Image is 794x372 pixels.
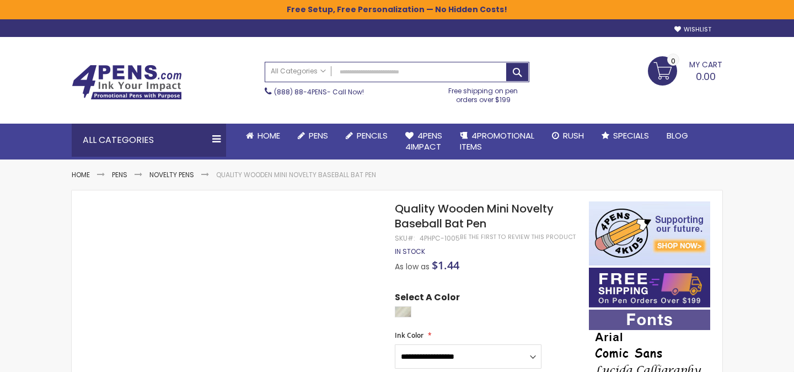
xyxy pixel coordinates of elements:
[274,87,364,97] span: - Call Now!
[395,261,430,272] span: As low as
[589,268,710,307] img: Free shipping on orders over $199
[274,87,327,97] a: (888) 88-4PENS
[696,70,716,83] span: 0.00
[289,124,337,148] a: Pens
[451,124,543,160] a: 4PROMOTIONALITEMS
[396,124,451,160] a: 4Pens4impact
[563,130,584,141] span: Rush
[613,130,649,141] span: Specials
[72,170,90,179] a: Home
[216,171,376,179] li: Quality Wooden Mini Novelty Baseball Bat Pen
[395,247,425,256] div: Availability
[309,130,328,141] span: Pens
[395,331,423,340] span: Ink Color
[149,170,194,179] a: Novelty Pens
[589,201,710,265] img: 4pens 4 kids
[593,124,658,148] a: Specials
[395,291,460,306] span: Select A Color
[432,258,459,273] span: $1.44
[405,130,442,152] span: 4Pens 4impact
[357,130,388,141] span: Pencils
[460,130,534,152] span: 4PROMOTIONAL ITEMS
[72,124,226,157] div: All Categories
[112,170,127,179] a: Pens
[265,62,331,81] a: All Categories
[72,65,182,100] img: 4Pens Custom Pens and Promotional Products
[648,56,722,84] a: 0.00 0
[395,306,411,317] div: Natural Wood
[460,233,576,241] a: Be the first to review this product
[395,201,554,231] span: Quality Wooden Mini Novelty Baseball Bat Pen
[337,124,396,148] a: Pencils
[420,234,460,243] div: 4PHPC-1005
[271,67,326,76] span: All Categories
[395,247,425,256] span: In stock
[257,130,280,141] span: Home
[667,130,688,141] span: Blog
[671,56,675,66] span: 0
[543,124,593,148] a: Rush
[437,82,530,104] div: Free shipping on pen orders over $199
[237,124,289,148] a: Home
[658,124,697,148] a: Blog
[395,233,415,243] strong: SKU
[674,25,711,34] a: Wishlist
